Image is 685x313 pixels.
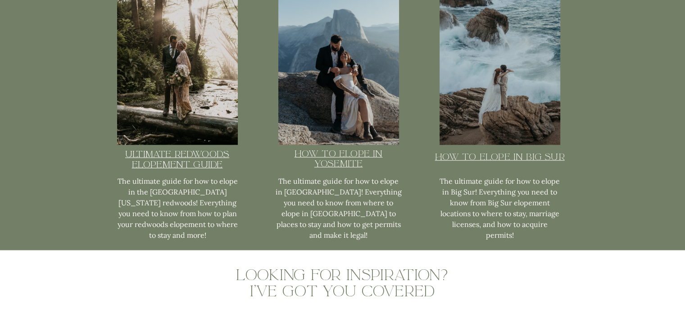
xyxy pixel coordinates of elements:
[275,176,402,235] p: The ultimate guide for how to elope in [GEOGRAPHIC_DATA]! Everything you need to know from where ...
[435,151,564,163] u: How to Elope in Big Sur
[116,176,239,242] p: The ultimate guide for how to elope in the [GEOGRAPHIC_DATA][US_STATE] redwoods! Everything you n...
[117,149,238,178] a: Ultimate redwoods elopement guide
[230,267,455,301] h1: Looking for inspiration? I've got you covered
[295,148,383,169] u: HOw to Elope in Yosemite
[440,176,560,242] p: The ultimate guide for how to elope in Big Sur! Everything you need to know from Big Sur elopemen...
[125,148,229,170] u: Ultimate redwoods elopement guide
[430,152,570,176] a: How to Elope in Big Sur
[278,149,399,172] a: HOw to Elope in Yosemite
